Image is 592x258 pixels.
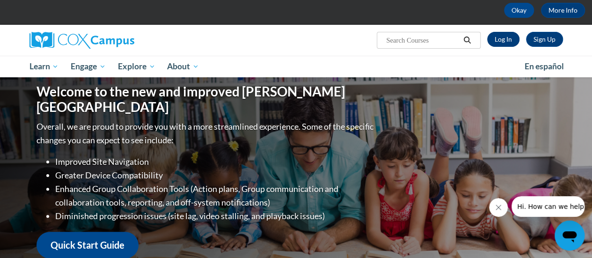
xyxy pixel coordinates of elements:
span: Learn [29,61,58,72]
li: Improved Site Navigation [55,155,376,169]
button: Okay [504,3,534,18]
iframe: Button to launch messaging window [555,221,585,251]
span: Hi. How can we help? [6,7,76,14]
a: Engage [65,56,112,77]
span: About [167,61,199,72]
li: Enhanced Group Collaboration Tools (Action plans, Group communication and collaboration tools, re... [55,182,376,209]
a: More Info [541,3,585,18]
a: Learn [23,56,65,77]
li: Greater Device Compatibility [55,169,376,182]
span: En español [525,61,564,71]
a: Register [526,32,563,47]
iframe: Close message [489,198,508,217]
p: Overall, we are proud to provide you with a more streamlined experience. Some of the specific cha... [37,120,376,147]
a: About [161,56,205,77]
div: Main menu [22,56,570,77]
input: Search Courses [385,35,460,46]
iframe: Message from company [512,196,585,217]
a: Explore [112,56,161,77]
button: Search [460,35,474,46]
a: Log In [487,32,519,47]
a: En español [519,57,570,76]
h1: Welcome to the new and improved [PERSON_NAME][GEOGRAPHIC_DATA] [37,84,376,115]
span: Engage [71,61,106,72]
a: Cox Campus [29,32,198,49]
span: Explore [118,61,155,72]
li: Diminished progression issues (site lag, video stalling, and playback issues) [55,209,376,223]
img: Cox Campus [29,32,134,49]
